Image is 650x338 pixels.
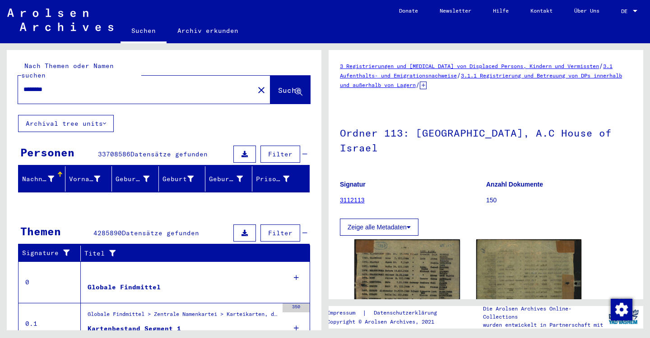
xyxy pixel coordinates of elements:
[457,71,461,79] span: /
[327,308,362,318] a: Impressum
[278,86,301,95] span: Suche
[611,299,632,320] img: Zustimmung ändern
[610,298,632,320] div: Zustimmung ändern
[205,166,252,192] mat-header-cell: Geburtsdatum
[18,115,114,132] button: Archival tree units
[260,146,300,163] button: Filter
[19,261,81,303] td: 0
[599,62,603,70] span: /
[162,174,194,184] div: Geburt‏
[69,172,112,186] div: Vorname
[483,305,604,321] p: Die Arolsen Archives Online-Collections
[84,249,292,258] div: Titel
[22,246,83,260] div: Signature
[21,62,114,79] mat-label: Nach Themen oder Namen suchen
[22,172,65,186] div: Nachname
[268,150,292,158] span: Filter
[69,174,101,184] div: Vorname
[486,181,543,188] b: Anzahl Dokumente
[340,196,365,204] a: 3112113
[122,229,199,237] span: Datensätze gefunden
[252,81,270,99] button: Clear
[340,63,599,69] a: 3 Registrierungen und [MEDICAL_DATA] von Displaced Persons, Kindern und Vermissten
[116,174,149,184] div: Geburtsname
[65,166,112,192] mat-header-cell: Vorname
[93,229,122,237] span: 4285890
[209,172,254,186] div: Geburtsdatum
[88,310,278,323] div: Globale Findmittel > Zentrale Namenkartei > Karteikarten, die im Rahmen der sequentiellen Massend...
[19,166,65,192] mat-header-cell: Nachname
[112,166,159,192] mat-header-cell: Geburtsname
[268,229,292,237] span: Filter
[162,172,205,186] div: Geburt‏
[621,8,631,14] span: DE
[270,76,310,104] button: Suche
[88,324,181,333] div: Kartenbestand Segment 1
[340,112,632,167] h1: Ordner 113: [GEOGRAPHIC_DATA], A.C House of Israel
[483,321,604,329] p: wurden entwickelt in Partnerschaft mit
[256,85,267,96] mat-icon: close
[88,283,161,292] div: Globale Findmittel
[256,172,301,186] div: Prisoner #
[327,318,448,326] p: Copyright © Arolsen Archives, 2021
[7,9,113,31] img: Arolsen_neg.svg
[367,308,448,318] a: Datenschutzerklärung
[167,20,249,41] a: Archiv erkunden
[121,20,167,43] a: Suchen
[340,72,622,88] a: 3.1.1 Registrierung und Betreuung von DPs innerhalb und außerhalb von Lagern
[22,248,74,258] div: Signature
[130,150,208,158] span: Datensätze gefunden
[416,81,420,89] span: /
[209,174,243,184] div: Geburtsdatum
[84,246,301,260] div: Titel
[607,306,641,328] img: yv_logo.png
[260,224,300,242] button: Filter
[283,303,310,312] div: 350
[116,172,161,186] div: Geburtsname
[20,144,74,160] div: Personen
[340,181,366,188] b: Signatur
[22,174,54,184] div: Nachname
[252,166,310,192] mat-header-cell: Prisoner #
[327,308,448,318] div: |
[256,174,290,184] div: Prisoner #
[340,219,418,236] button: Zeige alle Metadaten
[159,166,206,192] mat-header-cell: Geburt‏
[486,196,632,205] p: 150
[98,150,130,158] span: 33708586
[20,223,61,239] div: Themen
